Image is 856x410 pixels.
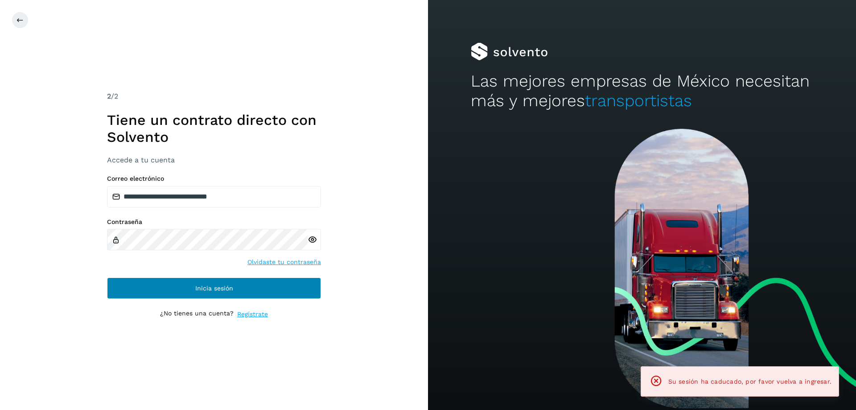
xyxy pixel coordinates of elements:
span: 2 [107,92,111,100]
button: Inicia sesión [107,277,321,299]
label: Correo electrónico [107,175,321,182]
p: ¿No tienes una cuenta? [160,310,234,319]
div: /2 [107,91,321,102]
h2: Las mejores empresas de México necesitan más y mejores [471,71,813,111]
a: Regístrate [237,310,268,319]
span: Inicia sesión [195,285,233,291]
label: Contraseña [107,218,321,226]
span: Su sesión ha caducado, por favor vuelva a ingresar. [668,378,831,385]
h3: Accede a tu cuenta [107,156,321,164]
span: transportistas [585,91,692,110]
h1: Tiene un contrato directo con Solvento [107,112,321,146]
a: Olvidaste tu contraseña [247,257,321,267]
